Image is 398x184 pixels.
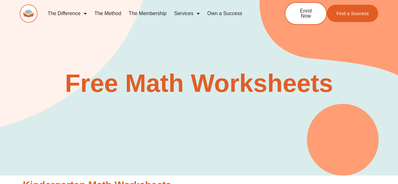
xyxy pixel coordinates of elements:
[44,6,264,21] nav: Menu
[327,5,378,22] a: Find a Success
[295,8,317,19] span: Enrol Now
[91,6,125,21] a: The Method
[170,6,203,21] a: Services
[20,71,378,96] h2: Free Math Worksheets
[44,6,91,21] a: The Difference
[204,6,246,21] a: Own a Success
[125,6,170,21] a: The Membership
[336,11,369,16] span: Find a Success
[285,2,327,25] a: Enrol Now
